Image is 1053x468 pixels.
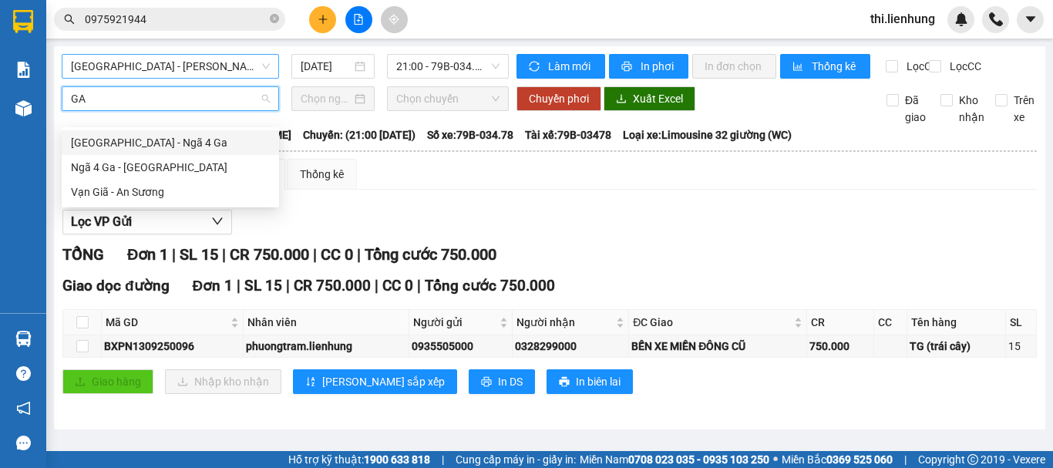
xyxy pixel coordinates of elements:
[357,245,361,264] span: |
[547,369,633,394] button: printerIn biên lai
[303,126,415,143] span: Chuyến: (21:00 [DATE])
[353,14,364,25] span: file-add
[106,314,227,331] span: Mã GD
[1008,92,1041,126] span: Trên xe
[1006,310,1037,335] th: SL
[318,14,328,25] span: plus
[71,55,270,78] span: Nha Trang - Hồ Chí Minh
[1008,338,1034,355] div: 15
[300,166,344,183] div: Thống kê
[396,55,500,78] span: 21:00 - 79B-034.78
[102,335,244,358] td: BXPN1309250096
[345,6,372,33] button: file-add
[910,338,1003,355] div: TG (trái cây)
[165,369,281,394] button: downloadNhập kho nhận
[516,314,613,331] span: Người nhận
[286,277,290,295] span: |
[193,277,234,295] span: Đơn 1
[874,310,907,335] th: CC
[967,454,978,465] span: copyright
[944,58,984,75] span: Lọc CC
[230,245,309,264] span: CR 750.000
[180,245,218,264] span: SL 15
[64,14,75,25] span: search
[381,6,408,33] button: aim
[807,310,875,335] th: CR
[396,87,500,110] span: Chọn chuyến
[904,451,907,468] span: |
[1024,12,1038,26] span: caret-down
[469,369,535,394] button: printerIn DS
[628,453,769,466] strong: 0708 023 035 - 0935 103 250
[301,90,352,107] input: Chọn ngày
[85,11,267,28] input: Tìm tên, số ĐT hoặc mã đơn
[270,12,279,27] span: close-circle
[773,456,778,463] span: ⚪️
[244,277,282,295] span: SL 15
[246,338,406,355] div: phuongtram.lienhung
[62,130,279,155] div: Nha Trang - Ngã 4 Ga
[364,453,430,466] strong: 1900 633 818
[382,277,413,295] span: CC 0
[309,6,336,33] button: plus
[71,159,270,176] div: Ngã 4 Ga - [GEOGRAPHIC_DATA]
[62,155,279,180] div: Ngã 4 Ga - Nha Trang
[270,14,279,23] span: close-circle
[900,58,940,75] span: Lọc CR
[692,54,776,79] button: In đơn chọn
[809,338,872,355] div: 750.000
[516,54,605,79] button: syncLàm mới
[15,331,32,347] img: warehouse-icon
[62,245,104,264] span: TỔNG
[16,366,31,381] span: question-circle
[954,12,968,26] img: icon-new-feature
[71,134,270,151] div: [GEOGRAPHIC_DATA] - Ngã 4 Ga
[525,126,611,143] span: Tài xế: 79B-03478
[172,245,176,264] span: |
[812,58,858,75] span: Thống kê
[481,376,492,389] span: printer
[15,62,32,78] img: solution-icon
[623,126,792,143] span: Loại xe: Limousine 32 giường (WC)
[389,14,399,25] span: aim
[780,54,870,79] button: bar-chartThống kê
[427,126,513,143] span: Số xe: 79B-034.78
[62,277,170,295] span: Giao dọc đường
[953,92,991,126] span: Kho nhận
[211,215,224,227] span: down
[62,210,232,234] button: Lọc VP Gửi
[826,453,893,466] strong: 0369 525 060
[1017,6,1044,33] button: caret-down
[516,86,601,111] button: Chuyển phơi
[15,100,32,116] img: warehouse-icon
[293,369,457,394] button: sort-ascending[PERSON_NAME] sắp xếp
[13,10,33,33] img: logo-vxr
[104,338,241,355] div: BXPN1309250096
[305,376,316,389] span: sort-ascending
[313,245,317,264] span: |
[548,58,593,75] span: Làm mới
[413,314,496,331] span: Người gửi
[62,369,153,394] button: uploadGiao hàng
[633,90,683,107] span: Xuất Excel
[375,277,378,295] span: |
[16,436,31,450] span: message
[62,180,279,204] div: Vạn Giã - An Sương
[322,373,445,390] span: [PERSON_NAME] sắp xếp
[609,54,688,79] button: printerIn phơi
[633,314,790,331] span: ĐC Giao
[456,451,576,468] span: Cung cấp máy in - giấy in:
[604,86,695,111] button: downloadXuất Excel
[321,245,353,264] span: CC 0
[301,58,352,75] input: 13/09/2025
[580,451,769,468] span: Miền Nam
[244,310,409,335] th: Nhân viên
[71,183,270,200] div: Vạn Giã - An Sương
[442,451,444,468] span: |
[288,451,430,468] span: Hỗ trợ kỹ thuật:
[425,277,555,295] span: Tổng cước 750.000
[529,61,542,73] span: sync
[71,212,132,231] span: Lọc VP Gửi
[294,277,371,295] span: CR 750.000
[576,373,621,390] span: In biên lai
